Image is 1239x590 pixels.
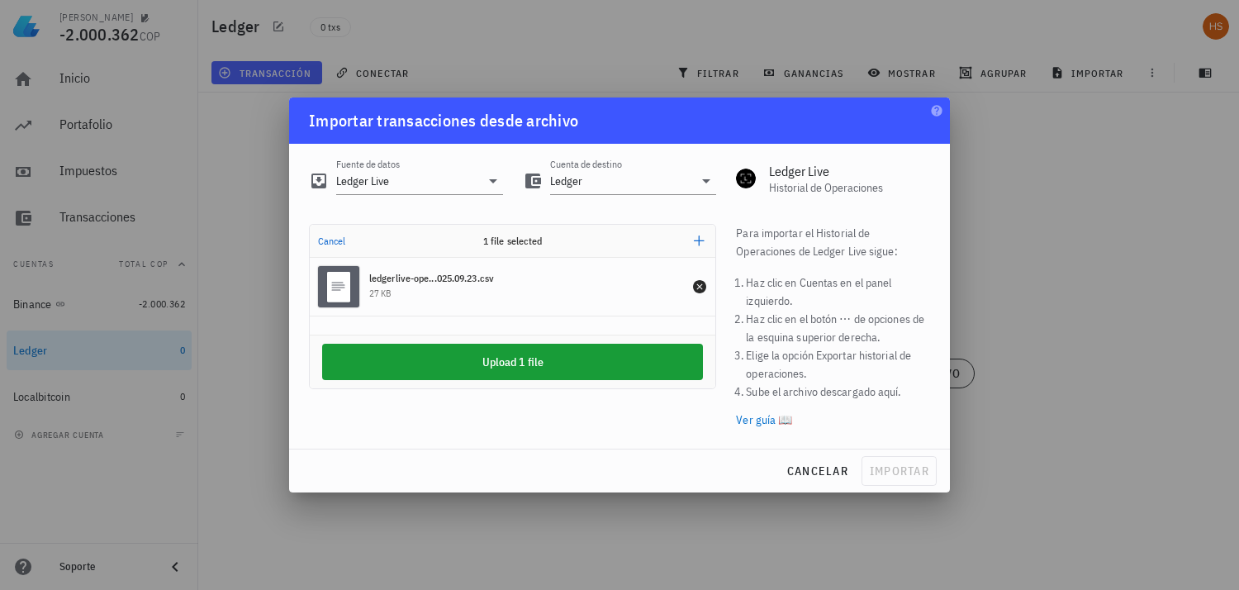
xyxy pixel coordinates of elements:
[736,412,792,427] a: Ver guía 📖
[443,225,583,258] div: 1 file selected
[322,344,703,380] button: Upload 1 file
[746,274,930,310] li: Haz clic en Cuentas en el panel izquierdo.
[746,346,930,383] li: Elige la opción Exportar historial de operaciones.
[746,383,930,401] li: Sube el archivo descargado aquí.
[687,229,711,253] button: Add more files
[336,158,400,170] label: Fuente de datos
[746,310,930,346] li: Haz clic en el botón ⋯ de opciones de la esquina superior derecha.
[769,181,930,195] div: Historial de Operaciones
[736,224,930,260] p: Para importar el Historial de Operaciones de Ledger Live sigue:
[780,456,855,486] button: cancelar
[769,164,930,179] div: Ledger Live
[550,158,622,170] label: Cuenta de destino
[786,464,848,478] span: cancelar
[313,231,350,252] button: Cancel
[309,107,578,134] div: Importar transacciones desde archivo
[691,278,709,296] button: Remove file
[369,272,494,285] div: ledgerlive-operations-2025.09.23.csv
[309,224,716,389] div: Uppy Dashboard
[369,289,392,298] div: 27 KB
